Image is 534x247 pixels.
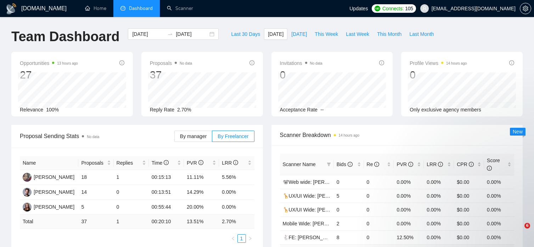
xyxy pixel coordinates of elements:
span: info-circle [379,60,384,65]
th: Name [20,156,78,170]
iframe: Intercom live chat [510,223,527,240]
span: Re [367,161,380,167]
a: 🦒UX/UI Wide: [PERSON_NAME] 03/07 portfolio [283,193,391,199]
img: VG [23,173,32,182]
td: 0.00% [394,203,424,216]
div: 37 [150,68,192,82]
button: [DATE] [287,28,311,40]
div: [PERSON_NAME] [34,203,74,211]
td: 0.00% [394,175,424,189]
span: dashboard [120,6,125,11]
div: 0 [280,68,322,82]
span: filter [325,159,332,170]
span: Connects: [382,5,404,12]
td: 0 [114,200,149,215]
span: info-circle [374,162,379,167]
span: info-circle [119,60,124,65]
input: Start date [132,30,164,38]
td: 14.29% [184,185,219,200]
button: Last 30 Days [227,28,264,40]
td: $0.00 [454,230,484,244]
td: 5 [78,200,113,215]
span: Score [487,158,500,171]
input: End date [176,30,208,38]
span: Proposal Sending Stats [20,132,174,141]
span: info-circle [164,160,169,165]
span: This Month [377,30,401,38]
th: Replies [114,156,149,170]
td: 0.00% [424,175,454,189]
button: Last Month [405,28,438,40]
td: 1 [114,170,149,185]
span: swap-right [167,31,173,37]
td: 00:20:10 [149,215,184,229]
img: RV [23,188,32,197]
div: [PERSON_NAME] [34,173,74,181]
td: 2 [334,216,364,230]
time: 14 hours ago [446,61,467,65]
span: info-circle [198,160,203,165]
a: 🐇FE: [PERSON_NAME] [283,235,339,240]
td: 2.70 % [219,215,254,229]
td: Total [20,215,78,229]
span: Proposals [81,159,105,167]
span: Scanner Name [283,161,316,167]
span: Last 30 Days [231,30,260,38]
button: setting [520,3,531,14]
td: 00:13:51 [149,185,184,200]
div: 27 [20,68,78,82]
a: searchScanner [167,5,193,11]
td: 13.51 % [184,215,219,229]
time: 13 hours ago [57,61,78,65]
span: PVR [397,161,413,167]
a: RV[PERSON_NAME] [23,189,74,194]
time: 14 hours ago [339,133,359,137]
button: This Week [311,28,342,40]
td: $0.00 [454,175,484,189]
span: right [248,236,252,241]
span: No data [180,61,192,65]
span: 2.70% [177,107,191,112]
span: Acceptance Rate [280,107,318,112]
span: -- [320,107,324,112]
td: 18 [78,170,113,185]
td: 14 [78,185,113,200]
span: LRR [222,160,238,166]
td: 0 [364,175,394,189]
td: 0 [364,230,394,244]
a: Mobile Wide: [PERSON_NAME] [283,221,354,226]
td: 0.00% [484,230,514,244]
img: upwork-logo.png [375,6,380,11]
button: right [246,234,254,243]
span: [DATE] [268,30,283,38]
span: 6 [524,223,530,229]
span: PVR [187,160,203,166]
li: 1 [237,234,246,243]
button: This Month [373,28,405,40]
td: 0 [334,175,364,189]
td: 0 [334,203,364,216]
td: 0 [364,203,394,216]
span: No data [87,135,99,139]
span: CPR [457,161,473,167]
span: info-circle [233,160,238,165]
a: 🦒UX/UI Wide: [PERSON_NAME] 03/07 quest [283,207,386,213]
a: homeHome [85,5,106,11]
td: 0.00% [219,200,254,215]
a: TB[PERSON_NAME] [23,204,74,209]
span: Replies [117,159,141,167]
span: Updates [349,6,368,11]
td: 5 [334,189,364,203]
span: Scanner Breakdown [280,131,515,139]
span: Last Month [409,30,434,38]
span: info-circle [487,166,492,171]
span: Only exclusive agency members [410,107,481,112]
td: 0 [364,216,394,230]
button: [DATE] [264,28,287,40]
span: By Freelancer [218,133,248,139]
th: Proposals [78,156,113,170]
span: [DATE] [291,30,307,38]
td: 0.00% [394,216,424,230]
td: 0 [114,185,149,200]
a: 1 [238,235,246,242]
